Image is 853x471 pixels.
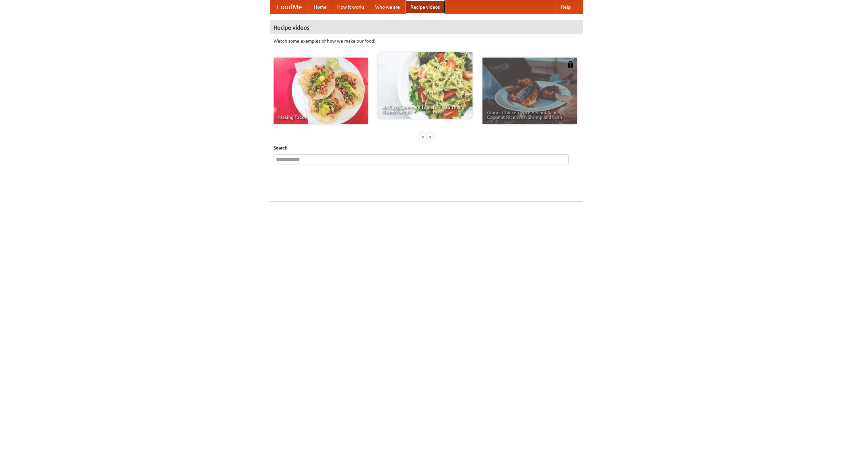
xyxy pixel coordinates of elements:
a: Who we are [370,0,405,14]
a: Recipe videos [405,0,445,14]
p: Watch some examples of how we make our food! [274,38,579,44]
a: How it works [332,0,370,14]
span: An Easy, Summery Tomato Pasta That's Ready for Fall [383,105,468,114]
img: 483408.png [567,61,574,68]
div: » [427,133,433,141]
span: Making Tacos [278,115,364,119]
a: Home [309,0,332,14]
a: FoodMe [270,0,309,14]
a: Help [555,0,576,14]
div: « [420,133,426,141]
a: An Easy, Summery Tomato Pasta That's Ready for Fall [378,52,472,119]
h5: Search [274,144,579,151]
a: Making Tacos [274,58,368,124]
h4: Recipe videos [270,21,583,34]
